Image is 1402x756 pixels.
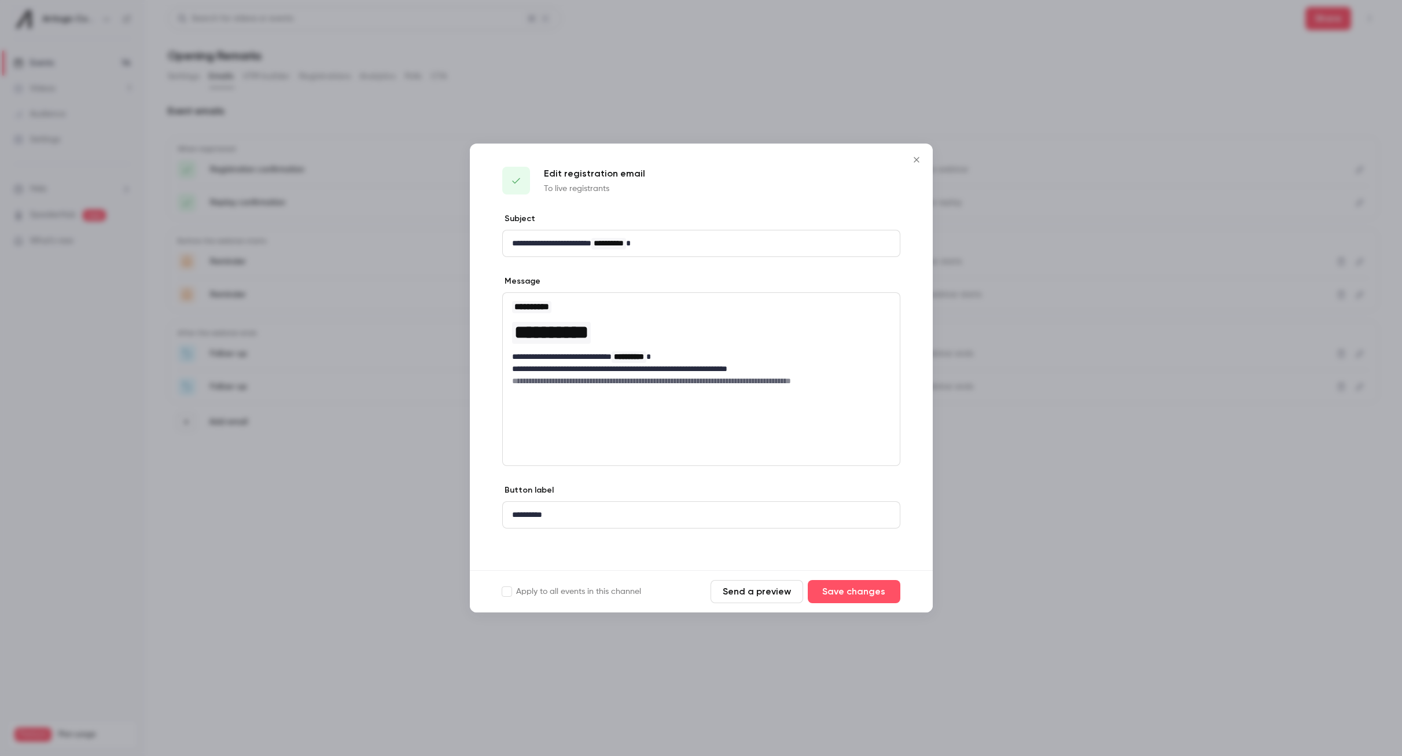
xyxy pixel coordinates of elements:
div: editor [503,293,900,394]
div: editor [503,502,900,528]
p: To live registrants [544,183,645,194]
p: Edit registration email [544,167,645,181]
label: Apply to all events in this channel [502,586,641,597]
div: editor [503,230,900,256]
button: Close [905,148,928,171]
label: Button label [502,485,554,496]
label: Message [502,276,540,287]
label: Subject [502,213,535,225]
button: Send a preview [711,580,803,603]
button: Save changes [808,580,900,603]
